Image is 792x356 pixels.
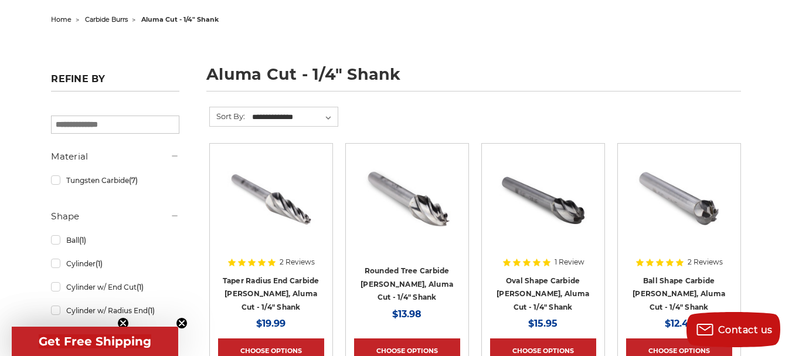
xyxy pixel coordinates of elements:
[137,283,144,291] span: (1)
[361,266,453,301] a: Rounded Tree Carbide [PERSON_NAME], Aluma Cut - 1/4" Shank
[51,230,179,250] a: Ball
[51,73,179,91] h5: Refine by
[528,318,558,329] span: $15.95
[490,152,596,258] a: SE-3NF oval/egg shape carbide burr 1/4" shank
[51,15,72,23] a: home
[360,152,454,246] img: SF-3NF rounded tree shape carbide burr 1/4" shank
[256,318,285,329] span: $19.99
[632,152,726,246] img: SD-3NF ball shape carbide burr 1/4" shank
[210,107,245,125] label: Sort By:
[626,152,732,258] a: SD-3NF ball shape carbide burr 1/4" shank
[96,259,103,268] span: (1)
[665,318,694,329] span: $12.42
[688,259,723,266] span: 2 Reviews
[718,324,773,335] span: Contact us
[686,312,780,347] button: Contact us
[85,15,128,23] a: carbide burrs
[141,15,219,23] span: aluma cut - 1/4" shank
[51,277,179,297] a: Cylinder w/ End Cut
[223,276,319,311] a: Taper Radius End Carbide [PERSON_NAME], Aluma Cut - 1/4" Shank
[496,152,590,246] img: SE-3NF oval/egg shape carbide burr 1/4" shank
[117,317,129,329] button: Close teaser
[51,150,179,164] h5: Material
[206,66,741,91] h1: aluma cut - 1/4" shank
[392,308,422,320] span: $13.98
[224,152,318,246] img: SL-3NF taper radius shape carbide burr 1/4" shank
[250,109,338,126] select: Sort By:
[280,259,315,266] span: 2 Reviews
[148,306,155,315] span: (1)
[51,324,179,344] a: Oval / Egg
[51,300,179,321] a: Cylinder w/ Radius End
[176,317,188,329] button: Close teaser
[218,152,324,258] a: SL-3NF taper radius shape carbide burr 1/4" shank
[12,327,178,356] div: Get Free ShippingClose teaser
[51,209,179,223] h5: Shape
[79,236,86,245] span: (1)
[354,152,460,258] a: SF-3NF rounded tree shape carbide burr 1/4" shank
[39,334,151,348] span: Get Free Shipping
[51,253,179,274] a: Cylinder
[129,176,138,185] span: (7)
[633,276,725,311] a: Ball Shape Carbide [PERSON_NAME], Aluma Cut - 1/4" Shank
[51,170,179,191] a: Tungsten Carbide
[555,259,584,266] span: 1 Review
[497,276,589,311] a: Oval Shape Carbide [PERSON_NAME], Aluma Cut - 1/4" Shank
